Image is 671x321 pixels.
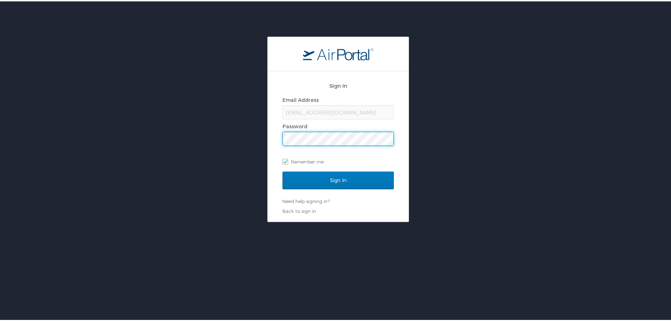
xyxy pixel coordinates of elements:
[282,155,394,166] label: Remember me
[282,170,394,188] input: Sign In
[282,197,330,203] a: Need help signing in?
[282,122,307,128] label: Password
[282,80,394,88] h2: Sign In
[303,46,373,59] img: logo
[282,95,319,101] label: Email Address
[282,207,316,212] a: Back to sign in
